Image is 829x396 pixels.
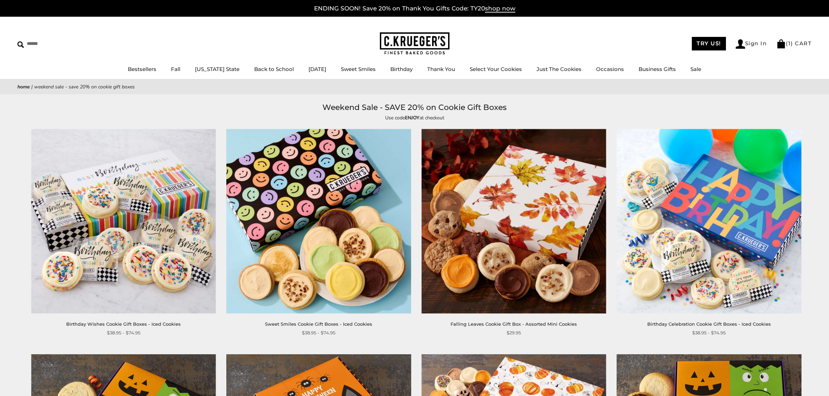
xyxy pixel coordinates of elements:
[28,101,801,114] h1: Weekend Sale - SAVE 20% on Cookie Gift Boxes
[692,329,726,336] span: $38.95 - $74.95
[776,39,786,48] img: Bag
[736,39,745,49] img: Account
[692,37,726,50] a: TRY US!
[451,321,577,327] a: Falling Leaves Cookie Gift Box - Assorted Mini Cookies
[788,40,791,47] span: 1
[405,114,420,121] strong: ENJOY
[596,66,624,72] a: Occasions
[66,321,181,327] a: Birthday Wishes Cookie Gift Boxes - Iced Cookies
[31,84,33,90] span: |
[171,66,180,72] a: Fall
[34,84,135,90] span: Weekend Sale - SAVE 20% on Cookie Gift Boxes
[507,329,521,336] span: $29.95
[17,84,30,90] a: Home
[128,66,156,72] a: Bestsellers
[380,32,449,55] img: C.KRUEGER'S
[736,39,767,49] a: Sign In
[341,66,376,72] a: Sweet Smiles
[17,38,100,49] input: Search
[390,66,413,72] a: Birthday
[639,66,676,72] a: Business Gifts
[17,41,24,48] img: Search
[647,321,771,327] a: Birthday Celebration Cookie Gift Boxes - Iced Cookies
[226,129,411,314] img: Sweet Smiles Cookie Gift Boxes - Iced Cookies
[470,66,522,72] a: Select Your Cookies
[254,66,294,72] a: Back to School
[617,129,801,314] img: Birthday Celebration Cookie Gift Boxes - Iced Cookies
[537,66,581,72] a: Just The Cookies
[195,66,240,72] a: [US_STATE] State
[421,129,606,314] img: Falling Leaves Cookie Gift Box - Assorted Mini Cookies
[485,5,515,13] span: shop now
[690,66,701,72] a: Sale
[422,129,606,314] a: Falling Leaves Cookie Gift Box - Assorted Mini Cookies
[427,66,455,72] a: Thank You
[314,5,515,13] a: ENDING SOON! Save 20% on Thank You Gifts Code: TY20shop now
[31,129,216,314] img: Birthday Wishes Cookie Gift Boxes - Iced Cookies
[776,40,812,47] a: (1) CART
[265,321,372,327] a: Sweet Smiles Cookie Gift Boxes - Iced Cookies
[17,83,812,91] nav: breadcrumbs
[107,329,140,336] span: $38.95 - $74.95
[255,114,575,122] p: Use code at checkout
[302,329,335,336] span: $38.95 - $74.95
[308,66,326,72] a: [DATE]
